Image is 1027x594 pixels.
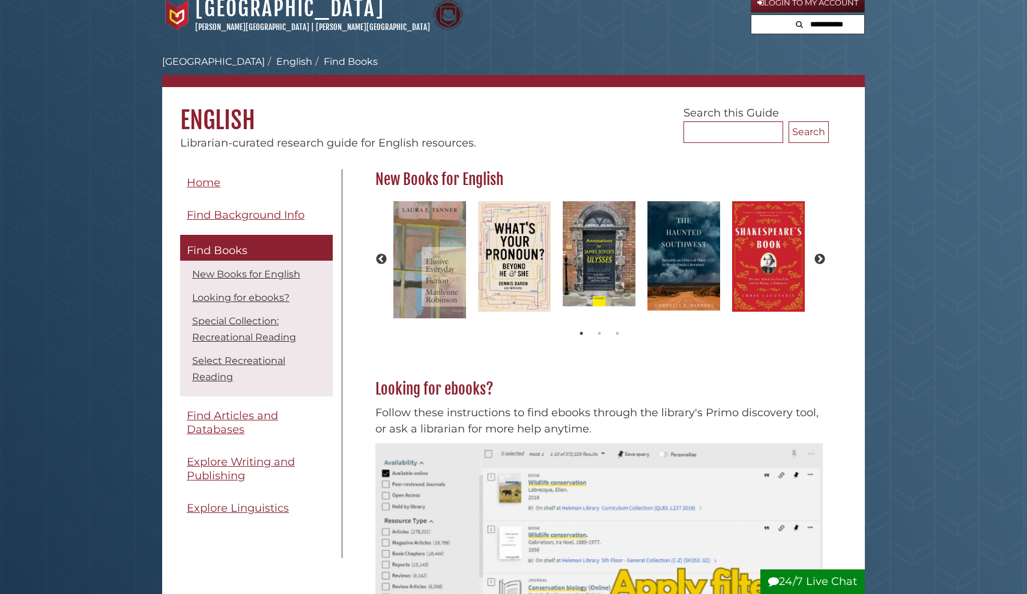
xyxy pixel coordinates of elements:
h1: English [162,87,865,135]
img: What's Your Pronoun? Beyond He and She [472,195,557,318]
button: 3 of 2 [611,327,623,339]
span: Explore Writing and Publishing [187,455,295,482]
div: Guide Pages [180,169,333,528]
a: Explore Linguistics [180,495,333,522]
li: Find Books [312,55,378,69]
h2: Looking for ebooks? [369,380,829,399]
button: Search [792,15,807,31]
a: [PERSON_NAME][GEOGRAPHIC_DATA] [316,22,430,32]
a: [GEOGRAPHIC_DATA] [162,56,265,67]
span: Explore Linguistics [187,502,289,515]
img: The Elusive Everyday in the Fiction of Marilynne Robinson [387,195,472,324]
a: Select Recreational Reading [192,355,285,383]
span: Home [187,176,220,189]
button: 1 of 2 [575,327,587,339]
button: Search [789,121,829,143]
a: New Books for English [192,268,300,280]
span: Find Background Info [187,208,304,222]
a: Special Collection: Recreational Reading [192,315,296,343]
span: | [311,22,314,32]
button: 24/7 Live Chat [760,569,865,594]
span: Find Books [187,244,247,257]
a: English [276,56,312,67]
i: Search [796,20,803,28]
a: Home [180,169,333,196]
button: 2 of 2 [593,327,605,339]
button: Next [814,253,826,265]
nav: breadcrumb [162,55,865,87]
img: Annotations to James Joyce's Ulysses [557,195,641,312]
p: Follow these instructions to find ebooks through the library's Primo discovery tool, or ask a lib... [375,405,823,437]
a: Explore Writing and Publishing [180,449,333,489]
a: Find Articles and Databases [180,402,333,443]
a: Find Books [180,235,333,261]
span: Find Articles and Databases [187,409,278,436]
a: [PERSON_NAME][GEOGRAPHIC_DATA] [195,22,309,32]
button: Previous [375,253,387,265]
span: Librarian-curated research guide for English resources. [180,136,476,150]
h2: New Books for English [369,170,829,189]
a: Looking for ebooks? [192,292,289,303]
a: Find Background Info [180,202,333,229]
